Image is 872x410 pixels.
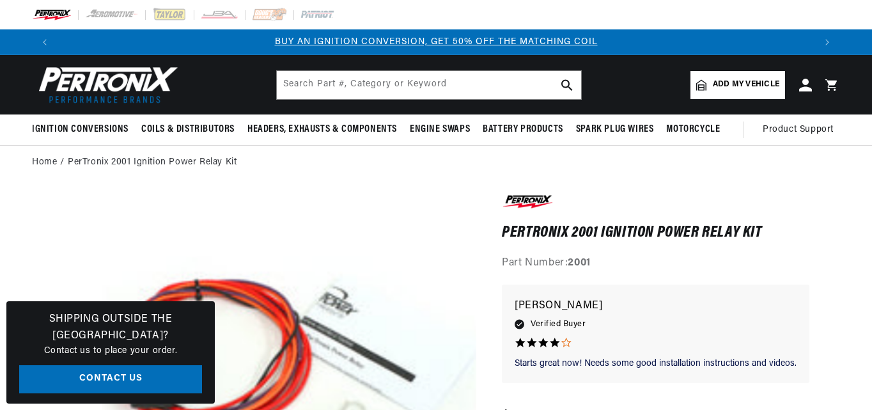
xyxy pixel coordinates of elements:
span: Motorcycle [666,123,720,136]
nav: breadcrumbs [32,155,840,170]
a: Add my vehicle [690,71,785,99]
p: [PERSON_NAME] [515,297,797,315]
a: Home [32,155,57,170]
span: Verified Buyer [531,317,586,331]
span: Headers, Exhausts & Components [247,123,397,136]
a: PerTronix 2001 Ignition Power Relay Kit [68,155,237,170]
span: Product Support [763,123,834,137]
div: Part Number: [502,255,840,272]
span: Spark Plug Wires [576,123,654,136]
button: Translation missing: en.sections.announcements.previous_announcement [32,29,58,55]
summary: Product Support [763,114,840,145]
summary: Motorcycle [660,114,726,145]
input: Search Part #, Category or Keyword [277,71,581,99]
span: Ignition Conversions [32,123,128,136]
span: Add my vehicle [713,79,779,91]
button: search button [553,71,581,99]
div: Announcement [58,35,814,49]
span: Battery Products [483,123,563,136]
a: BUY AN IGNITION CONVERSION, GET 50% OFF THE MATCHING COIL [275,37,598,47]
h1: PerTronix 2001 Ignition Power Relay Kit [502,226,840,239]
span: Coils & Distributors [141,123,235,136]
img: Pertronix [32,63,179,107]
p: Contact us to place your order. [19,344,202,358]
summary: Ignition Conversions [32,114,135,145]
summary: Spark Plug Wires [570,114,660,145]
span: Engine Swaps [410,123,470,136]
strong: 2001 [568,258,590,268]
summary: Coils & Distributors [135,114,241,145]
a: Contact Us [19,365,202,394]
h3: Shipping Outside the [GEOGRAPHIC_DATA]? [19,311,202,344]
p: Starts great now! Needs some good installation instructions and videos. [515,358,797,370]
div: 1 of 3 [58,35,814,49]
summary: Headers, Exhausts & Components [241,114,403,145]
button: Translation missing: en.sections.announcements.next_announcement [814,29,840,55]
summary: Battery Products [476,114,570,145]
summary: Engine Swaps [403,114,476,145]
